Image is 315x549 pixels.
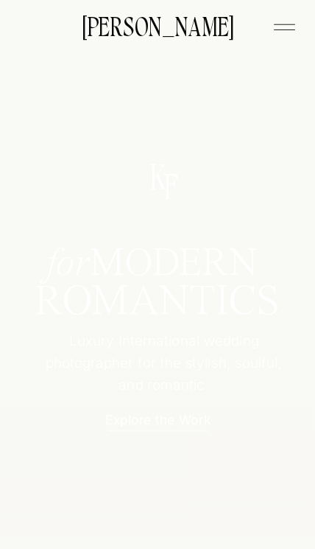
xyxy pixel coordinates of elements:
[46,244,90,284] i: for
[29,284,286,322] h1: ROMANTICS
[67,14,249,44] a: [PERSON_NAME]
[139,168,203,203] p: F
[78,410,238,428] a: Explore the Work
[126,158,190,193] p: K
[35,246,268,278] h1: MODERN
[36,330,291,395] p: Luxury International wedding photographer for the stylish, soulful, and romantic.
